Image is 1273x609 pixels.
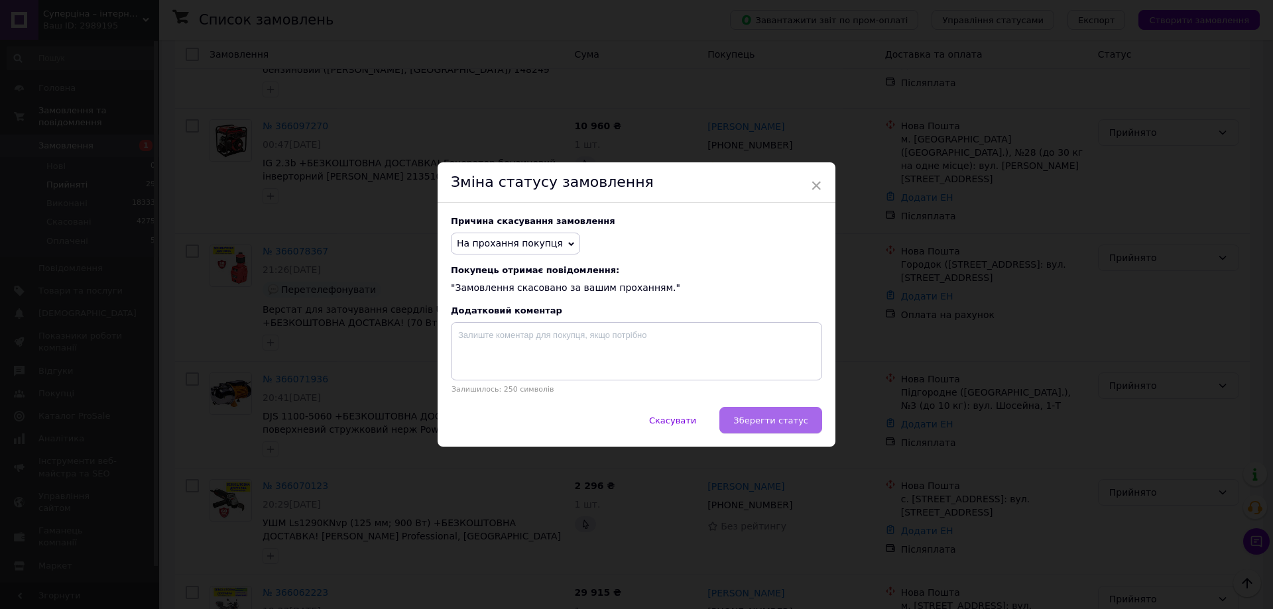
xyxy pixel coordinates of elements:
[457,238,563,249] span: На прохання покупця
[649,415,696,425] span: Скасувати
[635,407,710,433] button: Скасувати
[733,415,808,425] span: Зберегти статус
[451,265,822,295] div: "Замовлення скасовано за вашим проханням."
[451,385,822,394] p: Залишилось: 250 символів
[451,265,822,275] span: Покупець отримає повідомлення:
[451,216,822,226] div: Причина скасування замовлення
[451,305,822,315] div: Додатковий коментар
[719,407,822,433] button: Зберегти статус
[438,162,835,203] div: Зміна статусу замовлення
[810,174,822,197] span: ×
